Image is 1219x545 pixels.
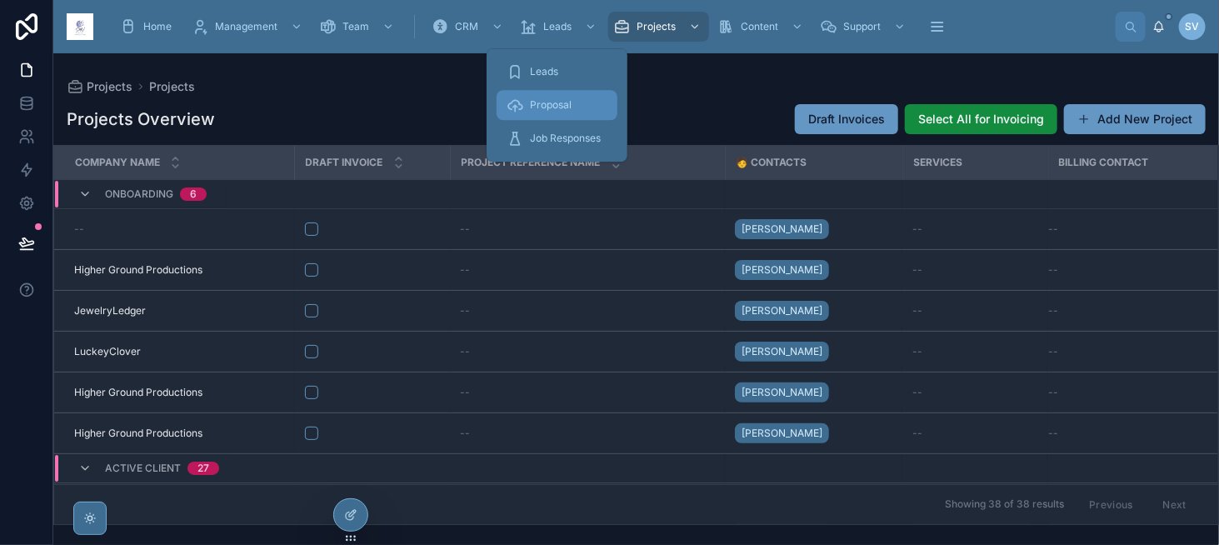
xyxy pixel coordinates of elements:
span: -- [1048,304,1058,317]
span: Draft Invoices [808,111,885,127]
a: -- [912,222,1037,236]
span: -- [912,304,922,317]
a: Projects [149,78,195,95]
span: -- [460,427,470,440]
div: 27 [197,462,209,475]
a: -- [460,427,715,440]
span: Home [143,20,172,33]
a: LuckeyClover [74,345,284,358]
a: Home [115,12,183,42]
a: -- [74,222,284,236]
a: Job Responses [497,123,617,153]
a: -- [912,304,1037,317]
a: -- [1048,427,1197,440]
a: [PERSON_NAME] [735,216,892,242]
span: SV [1186,20,1200,33]
span: Management [215,20,277,33]
a: -- [912,386,1037,399]
a: -- [460,263,715,277]
span: Higher Ground Productions [74,386,202,399]
span: Billing Contact [1059,156,1149,169]
span: Draft Invoice [306,156,383,169]
span: Company Name [75,156,160,169]
a: [PERSON_NAME] [735,423,829,443]
a: Projects [67,78,132,95]
span: -- [460,222,470,236]
a: Content [712,12,812,42]
span: Onboarding [105,187,173,201]
button: Select All for Invoicing [905,104,1057,134]
a: [PERSON_NAME] [735,342,829,362]
a: -- [1048,222,1197,236]
img: App logo [67,13,93,40]
span: Support [843,20,881,33]
span: Projects [637,20,676,33]
span: Higher Ground Productions [74,263,202,277]
a: Higher Ground Productions [74,386,284,399]
a: -- [1048,386,1197,399]
span: JewelryLedger [74,304,146,317]
span: [PERSON_NAME] [742,427,822,440]
span: -- [1048,427,1058,440]
span: Content [741,20,778,33]
span: [PERSON_NAME] [742,345,822,358]
a: -- [460,345,715,358]
a: JewelryLedger [74,304,284,317]
span: Leads [530,65,558,78]
a: Management [187,12,311,42]
span: -- [1048,222,1058,236]
span: -- [912,222,922,236]
span: -- [912,345,922,358]
button: Add New Project [1064,104,1206,134]
span: -- [1048,345,1058,358]
span: -- [1048,386,1058,399]
a: Proposal [497,90,617,120]
a: [PERSON_NAME] [735,260,829,280]
span: [PERSON_NAME] [742,386,822,399]
a: Higher Ground Productions [74,427,284,440]
a: Higher Ground Productions [74,263,284,277]
span: LuckeyClover [74,345,141,358]
span: CRM [455,20,478,33]
a: Projects [608,12,709,42]
span: Job Responses [530,132,601,145]
a: [PERSON_NAME] [735,338,892,365]
span: -- [1048,263,1058,277]
span: -- [74,222,84,236]
span: Select All for Invoicing [918,111,1044,127]
a: [PERSON_NAME] [735,257,892,283]
span: Team [342,20,369,33]
span: 🧑 Contacts [737,156,807,169]
span: Showing 38 of 38 results [945,498,1064,512]
a: [PERSON_NAME] [735,297,892,324]
span: Active Client [105,462,181,475]
span: [PERSON_NAME] [742,304,822,317]
span: Services [914,156,963,169]
span: Project Reference Name [462,156,601,169]
a: Team [314,12,402,42]
span: -- [460,263,470,277]
a: -- [460,386,715,399]
h1: Projects Overview [67,107,215,131]
a: Leads [515,12,605,42]
span: Higher Ground Productions [74,427,202,440]
a: -- [1048,304,1197,317]
span: [PERSON_NAME] [742,222,822,236]
a: -- [460,222,715,236]
span: -- [912,386,922,399]
span: -- [912,263,922,277]
a: [PERSON_NAME] [735,379,892,406]
a: -- [1048,345,1197,358]
a: -- [1048,263,1197,277]
button: Draft Invoices [795,104,898,134]
a: [PERSON_NAME] [735,219,829,239]
div: scrollable content [107,8,1116,45]
div: 6 [190,187,197,201]
span: Proposal [530,98,572,112]
span: -- [460,345,470,358]
span: Leads [543,20,572,33]
span: -- [912,427,922,440]
a: Support [815,12,914,42]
